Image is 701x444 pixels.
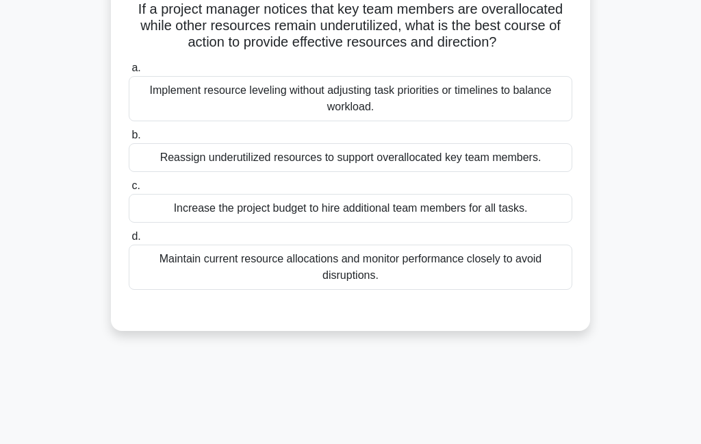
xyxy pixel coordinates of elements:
div: Implement resource leveling without adjusting task priorities or timelines to balance workload. [129,76,572,121]
span: c. [131,180,140,191]
h5: If a project manager notices that key team members are overallocated while other resources remain... [127,1,574,51]
span: b. [131,129,140,140]
div: Increase the project budget to hire additional team members for all tasks. [129,194,572,223]
span: d. [131,230,140,242]
div: Maintain current resource allocations and monitor performance closely to avoid disruptions. [129,245,572,290]
div: Reassign underutilized resources to support overallocated key team members. [129,143,572,172]
span: a. [131,62,140,73]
